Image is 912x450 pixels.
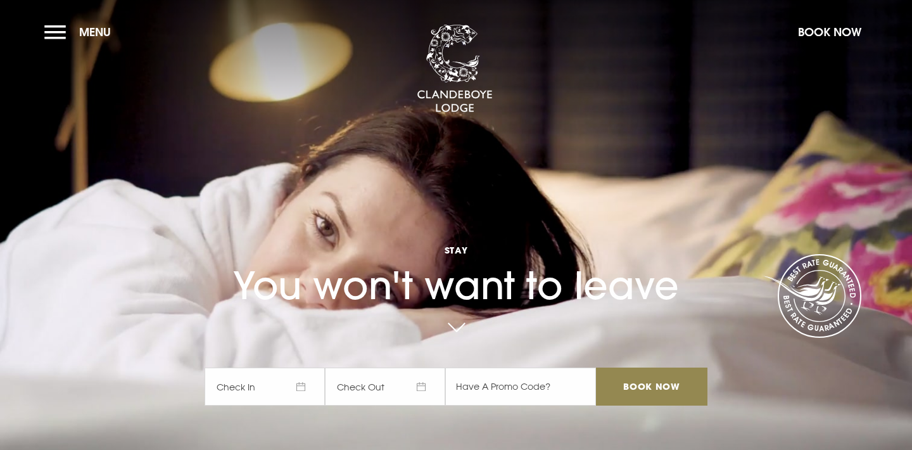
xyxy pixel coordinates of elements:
[79,25,111,39] span: Menu
[792,18,868,46] button: Book Now
[417,25,493,113] img: Clandeboye Lodge
[325,368,445,406] span: Check Out
[596,368,707,406] input: Book Now
[205,244,707,256] span: Stay
[205,368,325,406] span: Check In
[44,18,117,46] button: Menu
[445,368,596,406] input: Have A Promo Code?
[205,215,707,308] h1: You won't want to leave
